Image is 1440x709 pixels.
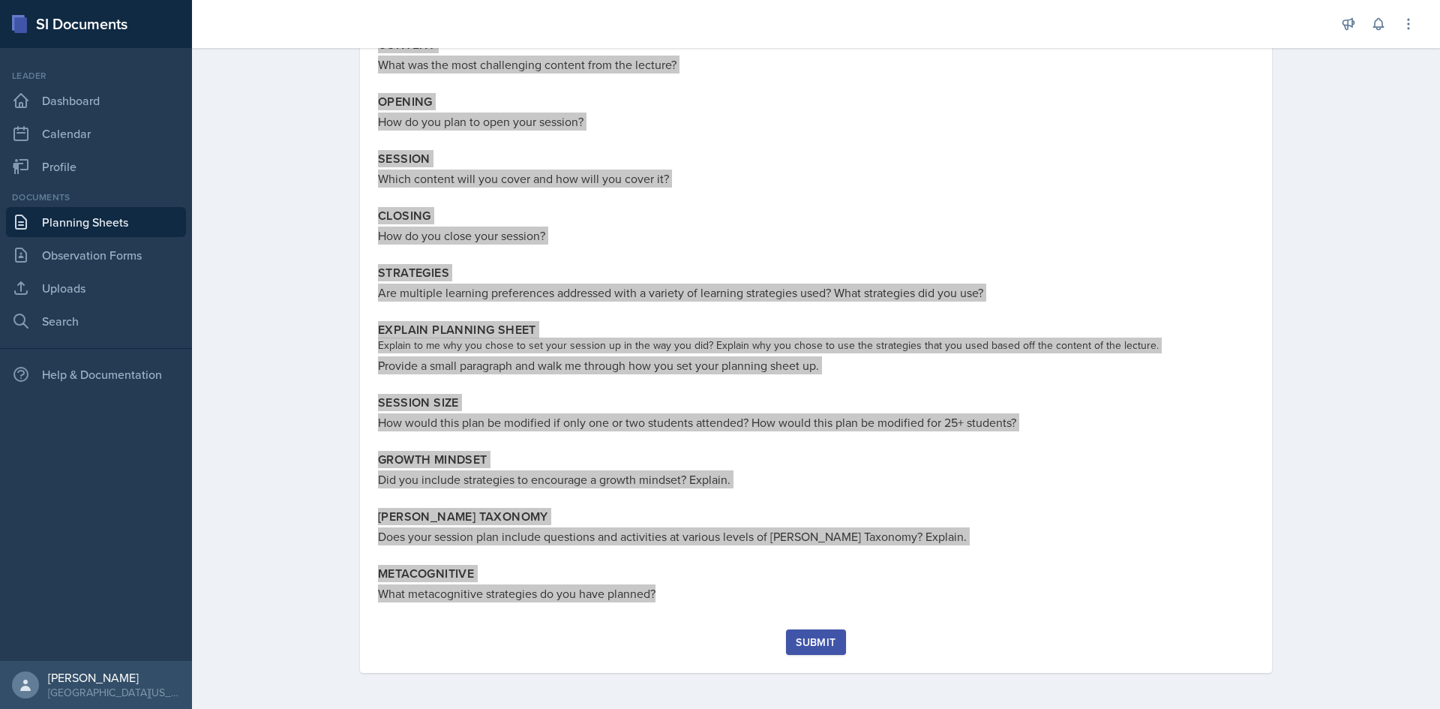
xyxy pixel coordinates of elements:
label: Opening [378,95,433,110]
label: Strategies [378,266,449,281]
div: Which content will you cover and how will you cover it? [378,170,1254,188]
a: Search [6,306,186,336]
div: How do you plan to open your session? [378,113,1254,131]
div: What metacognitive strategies do you have planned? [378,584,1254,602]
div: [GEOGRAPHIC_DATA][US_STATE] [48,685,180,700]
a: Observation Forms [6,240,186,270]
div: Provide a small paragraph and walk me through how you set your planning sheet up. [378,356,1254,374]
div: Are multiple learning preferences addressed with a variety of learning strategies used? What stra... [378,284,1254,302]
div: How would this plan be modified if only one or two students attended? How would this plan be modi... [378,413,1254,431]
a: Uploads [6,273,186,303]
div: What was the most challenging content from the lecture? [378,56,1254,74]
label: [PERSON_NAME] Taxonomy [378,509,548,524]
button: Submit [786,629,845,655]
a: Planning Sheets [6,207,186,237]
div: How do you close your session? [378,227,1254,245]
div: Help & Documentation [6,359,186,389]
div: Leader [6,69,186,83]
div: Documents [6,191,186,204]
div: Explain to me why you chose to set your session up in the way you did? Explain why you chose to u... [378,338,1254,353]
label: Session [378,152,430,167]
a: Calendar [6,119,186,149]
a: Profile [6,152,186,182]
div: Did you include strategies to encourage a growth mindset? Explain. [378,470,1254,488]
div: Does your session plan include questions and activities at various levels of [PERSON_NAME] Taxono... [378,527,1254,545]
label: Metacognitive [378,566,474,581]
label: Growth Mindset [378,452,487,467]
label: Explain Planning Sheet [378,323,536,338]
a: Dashboard [6,86,186,116]
label: Closing [378,209,431,224]
label: Session Size [378,395,459,410]
div: Submit [796,636,835,648]
div: [PERSON_NAME] [48,670,180,685]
